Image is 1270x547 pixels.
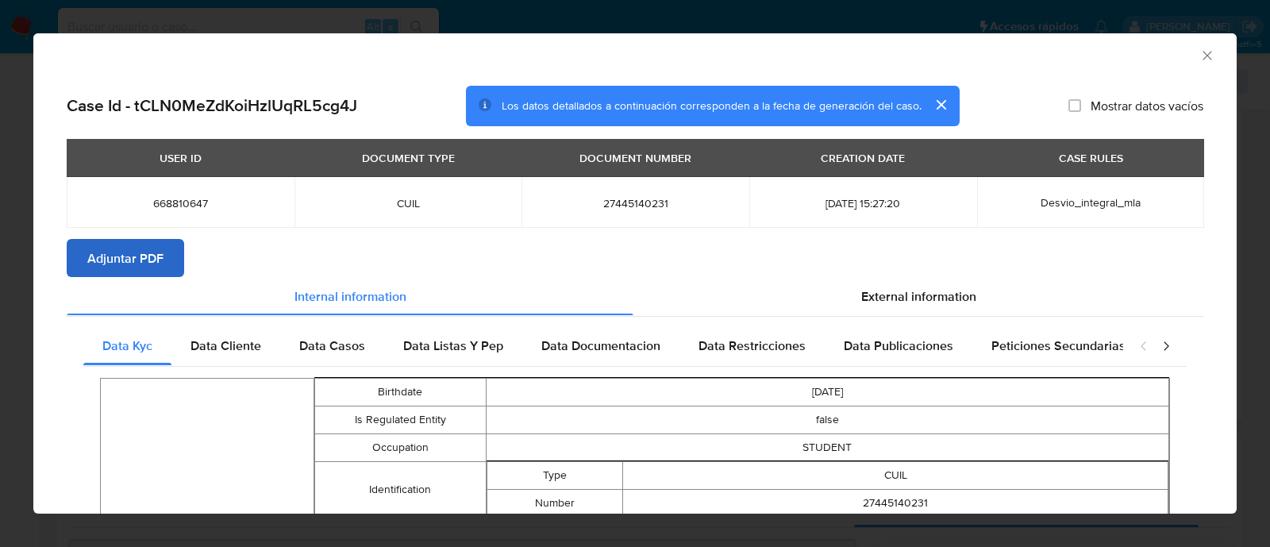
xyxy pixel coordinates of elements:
td: Is Regulated Entity [315,406,486,433]
span: [DATE] 15:27:20 [768,196,958,210]
span: External information [861,287,976,305]
td: CUIL [623,461,1168,489]
td: Occupation [315,433,486,461]
button: Cerrar ventana [1199,48,1214,62]
h2: Case Id - tCLN0MeZdKoiHzlUqRL5cg4J [67,95,357,116]
td: 27445140231 [623,489,1168,517]
span: Data Casos [299,337,365,355]
td: Identification [315,461,486,518]
span: Data Documentacion [541,337,660,355]
span: CUIL [314,196,503,210]
span: 27445140231 [541,196,730,210]
span: Mostrar datos vacíos [1091,98,1203,114]
div: DOCUMENT NUMBER [570,144,701,171]
span: Adjuntar PDF [87,241,164,275]
div: USER ID [150,144,211,171]
td: false [486,406,1169,433]
button: Adjuntar PDF [67,239,184,277]
div: closure-recommendation-modal [33,33,1237,514]
span: Internal information [294,287,406,305]
span: Desvio_integral_mla [1041,195,1141,210]
span: Data Cliente [190,337,261,355]
input: Mostrar datos vacíos [1068,99,1081,112]
div: Detailed info [67,277,1203,315]
div: CASE RULES [1049,144,1133,171]
div: DOCUMENT TYPE [352,144,464,171]
span: Data Listas Y Pep [403,337,503,355]
span: Data Kyc [102,337,152,355]
span: Data Publicaciones [844,337,953,355]
td: Number [487,489,623,517]
button: cerrar [922,86,960,124]
div: Detailed internal info [83,327,1123,365]
td: [DATE] [486,378,1169,406]
td: Birthdate [315,378,486,406]
div: CREATION DATE [811,144,914,171]
span: Los datos detallados a continuación corresponden a la fecha de generación del caso. [502,98,922,114]
td: Type [487,461,623,489]
span: Peticiones Secundarias [991,337,1126,355]
span: 668810647 [86,196,275,210]
td: STUDENT [486,433,1169,461]
span: Data Restricciones [698,337,806,355]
